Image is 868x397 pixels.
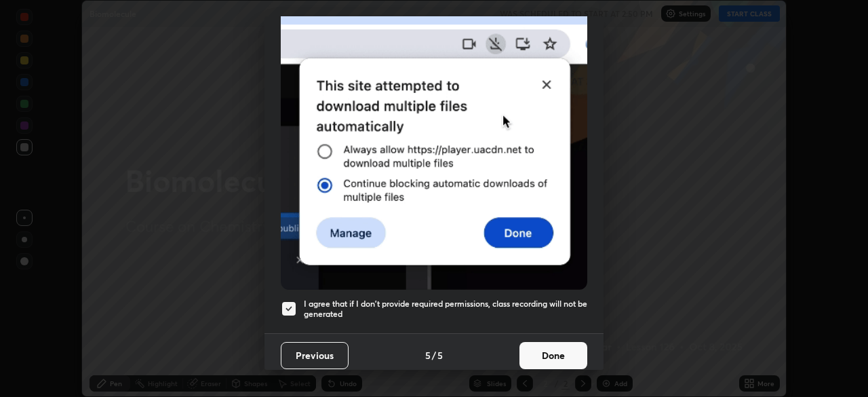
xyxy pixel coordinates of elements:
h4: 5 [425,348,431,362]
h4: / [432,348,436,362]
h4: 5 [437,348,443,362]
button: Done [519,342,587,369]
h5: I agree that if I don't provide required permissions, class recording will not be generated [304,299,587,320]
button: Previous [281,342,349,369]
